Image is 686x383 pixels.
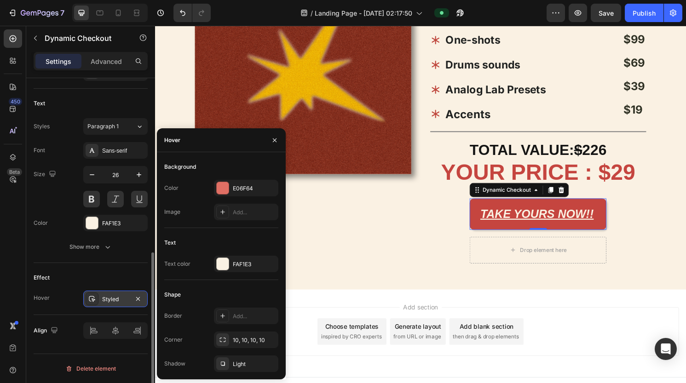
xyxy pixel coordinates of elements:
[164,163,196,171] div: Background
[7,168,22,176] div: Beta
[487,7,509,21] strong: $99
[233,360,276,368] div: Light
[155,26,686,383] iframe: Design area
[233,336,276,344] div: 10, 10, 10, 10
[164,239,176,247] div: Text
[327,179,469,212] button: <p>TAKE YOURS NOW!!</p>
[164,291,181,299] div: Shape
[311,8,313,18] span: /
[317,308,373,317] div: Add blank section
[315,8,412,18] span: Landing Page - [DATE] 02:17:50
[338,185,458,206] p: TAKE YOURS NOW!!
[34,294,50,302] div: Hover
[164,136,180,144] div: Hover
[34,361,148,376] button: Delete element
[164,260,190,268] div: Text color
[34,325,60,337] div: Align
[248,319,297,327] span: from URL or image
[34,274,50,282] div: Effect
[233,208,276,217] div: Add...
[164,208,180,216] div: Image
[599,9,614,17] span: Save
[177,308,233,317] div: Choose templates
[310,319,378,327] span: then drag & drop elements
[34,99,45,108] div: Text
[249,308,298,317] div: Generate layout
[233,184,276,193] div: E06F64
[254,287,298,297] span: Add section
[487,80,507,94] strong: $19
[34,219,48,227] div: Color
[83,118,148,135] button: Paragraph 1
[34,239,148,255] button: Show more
[297,139,499,165] span: YOUR PRICE : $29
[65,363,116,374] div: Delete element
[9,98,22,105] div: 450
[625,4,663,22] button: Publish
[91,57,122,66] p: Advanced
[69,242,112,252] div: Show more
[436,120,444,137] s: $
[233,260,276,269] div: FAF1E3
[302,85,349,98] strong: Accents
[173,4,211,22] div: Undo/Redo
[4,4,69,22] button: 7
[302,34,380,47] strong: Drums sounds
[233,312,276,320] div: Add...
[339,166,392,175] div: Dynamic Checkout
[487,56,509,69] strong: $39
[487,31,509,45] strong: $69
[102,295,129,303] div: Styled
[164,336,183,344] div: Corner
[591,4,621,22] button: Save
[102,147,145,155] div: Sans-serif
[60,7,64,18] p: 7
[164,312,182,320] div: Border
[34,168,58,181] div: Size
[302,8,359,21] strong: One-shots
[45,33,123,44] p: Dynamic Checkout
[327,120,469,137] span: TOTAL VALUE: 226
[173,319,236,327] span: inspired by CRO experts
[34,122,50,131] div: Styles
[302,59,407,73] strong: Analog Lab Presets
[102,219,145,228] div: FAF1E3
[633,8,656,18] div: Publish
[380,229,428,237] div: Drop element here
[34,146,45,154] div: Font
[87,122,119,131] span: Paragraph 1
[46,57,71,66] p: Settings
[164,360,185,368] div: Shadow
[164,184,179,192] div: Color
[655,338,677,360] div: Open Intercom Messenger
